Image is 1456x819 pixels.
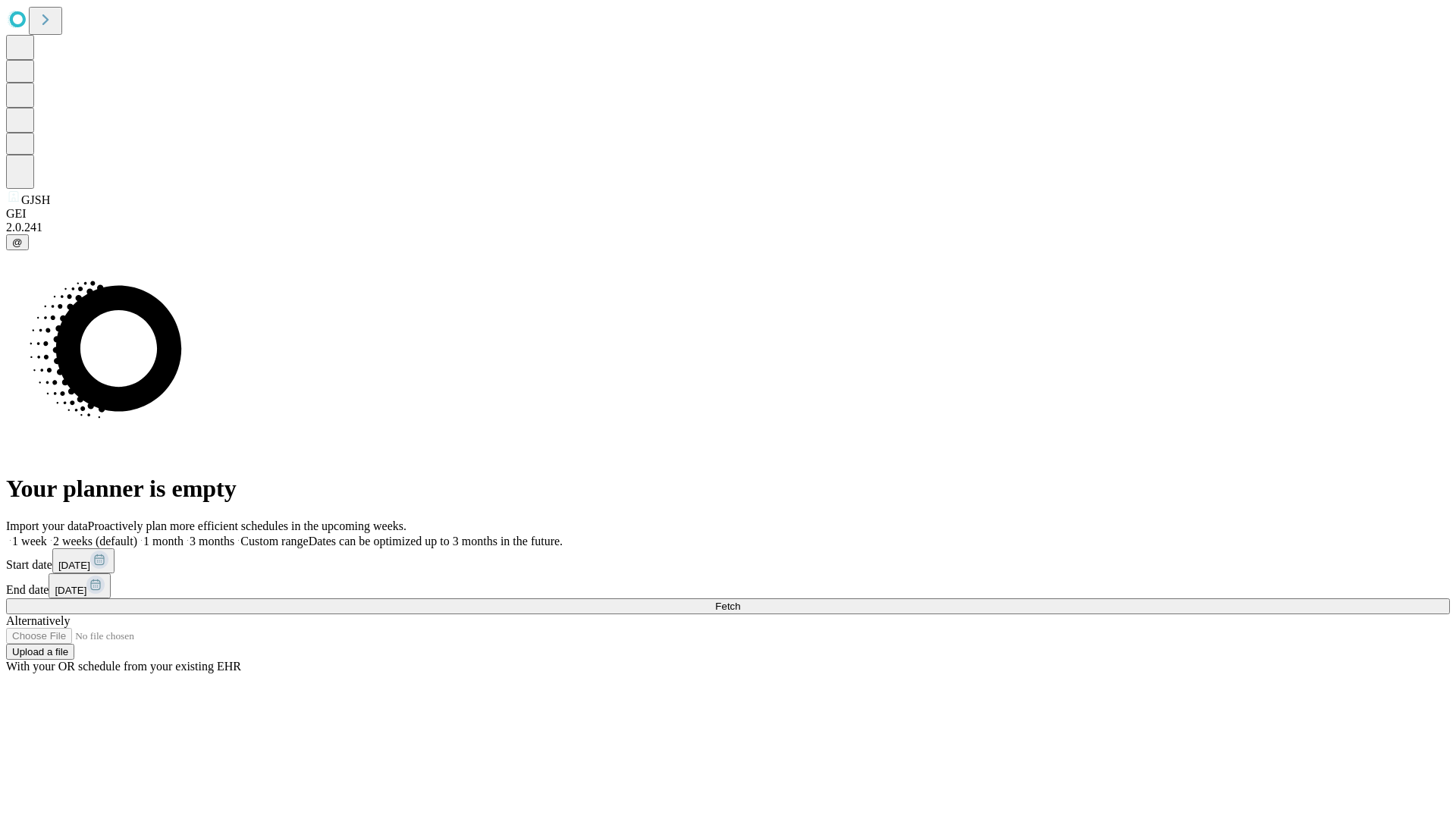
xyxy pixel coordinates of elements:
span: GJSH [21,193,50,206]
span: Proactively plan more efficient schedules in the upcoming weeks. [88,519,406,532]
button: @ [6,234,29,250]
button: Fetch [6,598,1450,614]
span: With your OR schedule from your existing EHR [6,660,241,673]
span: Import your data [6,519,88,532]
span: [DATE] [58,560,90,571]
span: Dates can be optimized up to 3 months in the future. [309,535,563,548]
span: Fetch [715,601,740,612]
span: 1 month [143,535,184,548]
h1: Your planner is empty [6,475,1450,503]
span: Alternatively [6,614,70,627]
div: GEI [6,207,1450,221]
div: Start date [6,548,1450,573]
div: End date [6,573,1450,598]
span: @ [12,237,23,248]
button: [DATE] [52,548,115,573]
button: Upload a file [6,644,74,660]
span: Custom range [240,535,308,548]
span: 3 months [190,535,234,548]
div: 2.0.241 [6,221,1450,234]
button: [DATE] [49,573,111,598]
span: [DATE] [55,585,86,596]
span: 1 week [12,535,47,548]
span: 2 weeks (default) [53,535,137,548]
